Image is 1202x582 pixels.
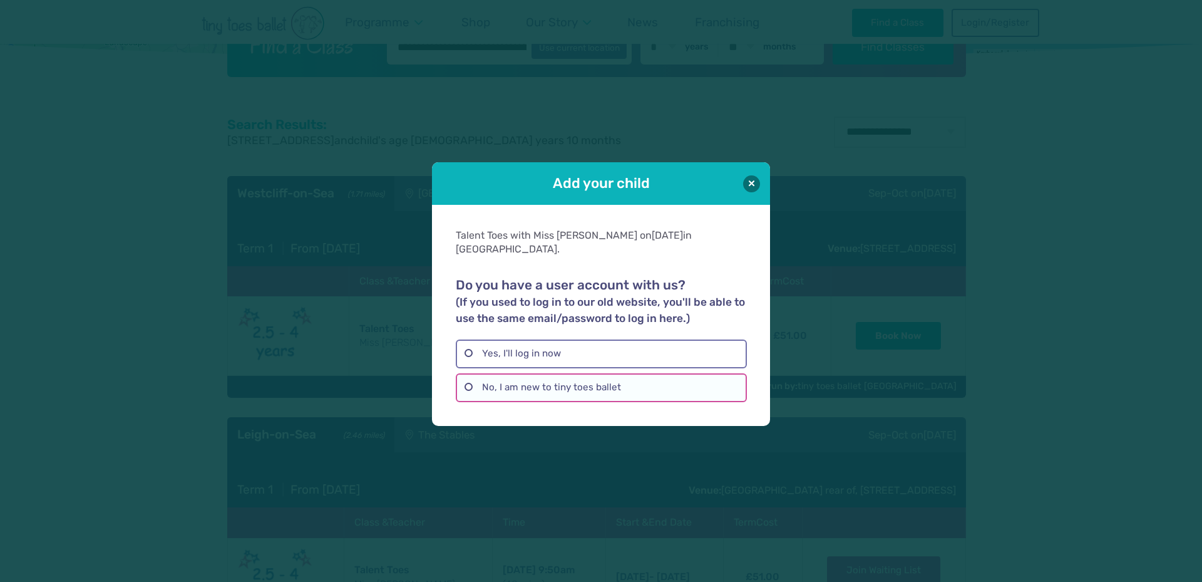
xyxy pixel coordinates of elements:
label: Yes, I'll log in now [456,340,746,368]
h2: Do you have a user account with us? [456,278,746,326]
small: (If you used to log in to our old website, you'll be able to use the same email/password to log i... [456,296,745,325]
h1: Add your child [467,174,735,193]
label: No, I am new to tiny toes ballet [456,373,746,402]
div: Talent Toes with Miss [PERSON_NAME] on in [GEOGRAPHIC_DATA]. [456,229,746,257]
span: [DATE] [652,229,683,241]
